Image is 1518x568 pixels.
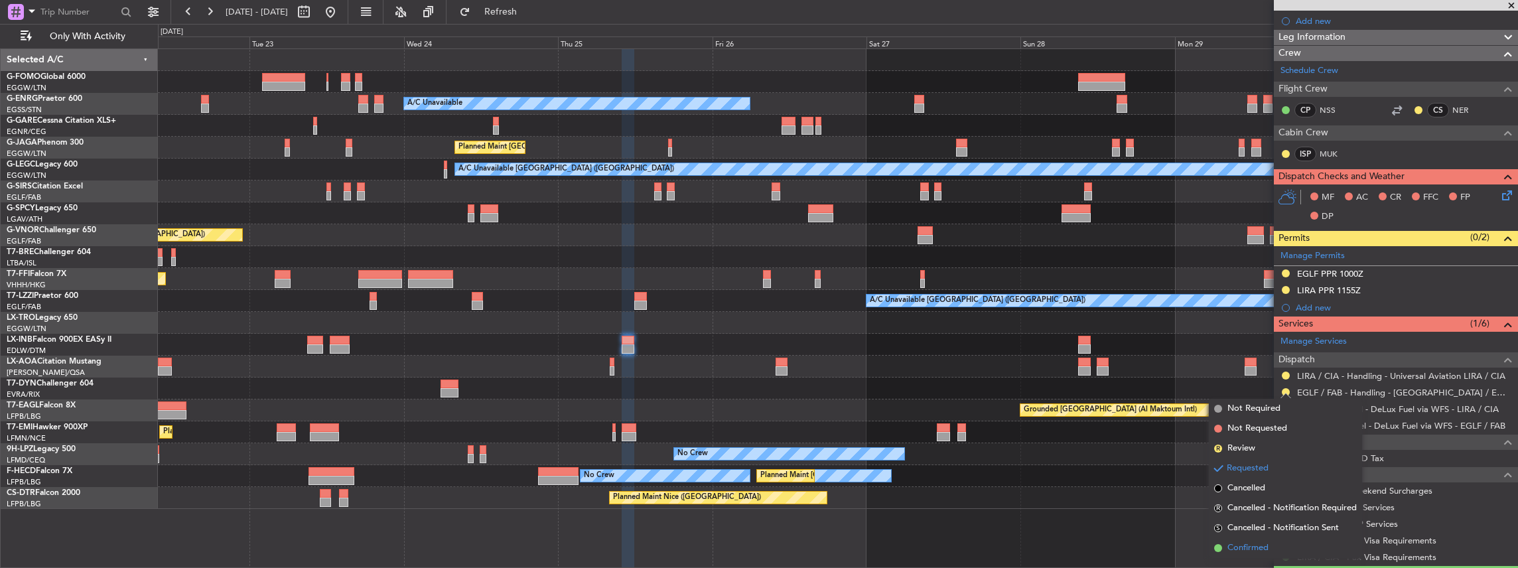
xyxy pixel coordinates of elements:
a: LFPB/LBG [7,477,41,487]
div: A/C Unavailable [GEOGRAPHIC_DATA] ([GEOGRAPHIC_DATA]) [870,291,1085,311]
a: Schedule Crew [1280,64,1338,78]
div: CS [1427,103,1449,117]
span: Review [1227,442,1255,455]
a: LIRA / CIA - Pax Visa Requirements [1297,535,1436,546]
span: Refresh [473,7,529,17]
a: EGLF / FAB - Handling - [GEOGRAPHIC_DATA] / EGLF / FAB [1297,387,1511,398]
a: EDLW/DTM [7,346,46,356]
a: LIRA / CIA - Pax Visa Requirements [1297,551,1436,563]
a: LFMD/CEQ [7,455,45,465]
a: [PERSON_NAME]/QSA [7,368,85,378]
a: G-GARECessna Citation XLS+ [7,117,116,125]
div: LIRA PPR 1155Z [1297,285,1361,296]
span: T7-DYN [7,380,36,388]
span: S [1214,524,1222,532]
span: G-VNOR [7,226,39,234]
span: LX-TRO [7,314,35,322]
a: EVRA/RIX [7,390,40,399]
span: 9H-LPZ [7,445,33,453]
a: LTBA/ISL [7,258,36,268]
a: Manage Permits [1280,249,1345,263]
a: G-FOMOGlobal 6000 [7,73,86,81]
div: Tue 23 [249,36,403,48]
span: Not Requested [1227,422,1287,435]
a: LFPB/LBG [7,499,41,509]
span: Only With Activity [34,32,140,41]
span: G-LEGC [7,161,35,169]
span: Cabin Crew [1278,125,1328,141]
div: EGLF PPR 1000Z [1297,268,1363,279]
span: DP [1322,210,1334,224]
span: T7-LZZI [7,292,34,300]
div: Wed 24 [404,36,558,48]
a: LX-TROLegacy 650 [7,314,78,322]
a: T7-EAGLFalcon 8X [7,401,76,409]
input: Trip Number [40,2,117,22]
a: F-HECDFalcon 7X [7,467,72,475]
a: EGGW/LTN [7,149,46,159]
a: EGNR/CEG [7,127,46,137]
div: Add new [1296,15,1511,27]
span: LX-AOA [7,358,37,366]
span: LX-INB [7,336,33,344]
span: Crew [1278,46,1301,61]
span: Permits [1278,231,1310,246]
span: R [1214,504,1222,512]
div: Planned Maint [GEOGRAPHIC_DATA] [163,422,290,442]
a: T7-BREChallenger 604 [7,248,91,256]
a: EGGW/LTN [7,171,46,180]
span: G-JAGA [7,139,37,147]
a: LFPB/LBG [7,411,41,421]
a: Manage Services [1280,335,1347,348]
span: T7-EAGL [7,401,39,409]
span: CS-DTR [7,489,35,497]
div: Thu 25 [558,36,712,48]
div: [DATE] [161,27,183,38]
a: G-VNORChallenger 650 [7,226,96,234]
a: LX-INBFalcon 900EX EASy II [7,336,111,344]
a: NER [1452,104,1482,116]
span: (1/6) [1470,317,1489,330]
a: T7-FFIFalcon 7X [7,270,66,278]
a: EGLF / FAB - Fuel - DeLux Fuel via WFS - EGLF / FAB [1297,420,1505,431]
a: G-ENRGPraetor 600 [7,95,82,103]
div: Sat 27 [866,36,1020,48]
span: Cancelled - Notification Sent [1227,522,1339,535]
div: Add new [1296,302,1511,313]
div: No Crew [584,466,614,486]
span: G-SIRS [7,182,32,190]
a: EGSS/STN [7,105,42,115]
a: LFMN/NCE [7,433,46,443]
a: EGLF/FAB [7,302,41,312]
span: G-GARE [7,117,37,125]
a: CS-DTRFalcon 2000 [7,489,80,497]
span: Requested [1227,462,1269,475]
a: EGLF/FAB [7,192,41,202]
span: Confirmed [1227,541,1269,555]
a: EGGW/LTN [7,83,46,93]
a: G-LEGCLegacy 600 [7,161,78,169]
span: AC [1356,191,1368,204]
span: G-FOMO [7,73,40,81]
span: Cancelled [1227,482,1265,495]
a: 9H-LPZLegacy 500 [7,445,76,453]
span: T7-EMI [7,423,33,431]
div: A/C Unavailable [407,94,462,113]
a: EGLF / FAB - Weekend Surcharges [1297,485,1432,496]
span: T7-FFI [7,270,30,278]
button: Refresh [453,1,533,23]
div: Fri 26 [713,36,866,48]
a: G-SIRSCitation Excel [7,182,83,190]
span: Dispatch [1278,352,1315,368]
div: Sun 28 [1020,36,1174,48]
div: ISP [1294,147,1316,161]
span: Cancelled - Notification Required [1227,502,1357,515]
div: Planned Maint [GEOGRAPHIC_DATA] ([GEOGRAPHIC_DATA]) [760,466,969,486]
a: VHHH/HKG [7,280,46,290]
span: CR [1390,191,1401,204]
span: Services [1278,317,1313,332]
a: LIRA / CIA - Handling - Universal Aviation LIRA / CIA [1297,370,1505,382]
span: (0/2) [1470,230,1489,244]
span: T7-BRE [7,248,34,256]
a: G-SPCYLegacy 650 [7,204,78,212]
